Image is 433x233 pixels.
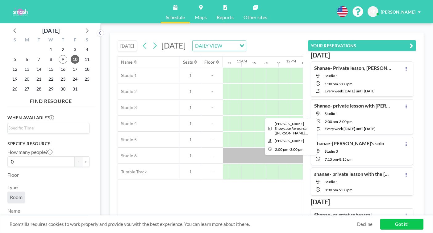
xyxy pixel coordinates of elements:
span: - [338,157,339,162]
span: 1 [180,137,201,142]
span: Haley Johnson [275,138,304,143]
span: Saturday, October 4, 2025 [83,45,91,54]
span: - [338,119,339,124]
div: Name [121,59,132,65]
span: - [201,137,223,142]
div: 30 [264,61,268,65]
div: W [45,36,57,44]
span: - [338,188,339,192]
span: Thursday, October 2, 2025 [59,45,67,54]
span: 1:00 PM [325,82,338,86]
span: Studio 1 [118,73,137,78]
button: [DATE] [118,40,137,51]
div: Search for option [8,123,89,133]
span: 1 [180,105,201,110]
span: Tuesday, October 7, 2025 [35,55,43,64]
span: Monday, October 27, 2025 [23,85,31,93]
span: Roomzilla requires cookies to work properly and provide you with the best experience. You can lea... [10,221,357,227]
label: Type [7,184,18,190]
span: Studio 5 [118,137,137,142]
span: 1 [180,121,201,126]
span: 9:30 PM [339,188,352,192]
div: 15 [252,61,256,65]
div: T [57,36,69,44]
span: Studio 3 [118,105,137,110]
span: 2:00 PM [325,119,338,124]
span: [DATE] [161,41,186,50]
a: Got it! [380,219,423,230]
span: 1 [180,73,201,78]
span: Wednesday, October 1, 2025 [47,45,55,54]
span: Friday, October 17, 2025 [71,65,79,74]
div: S [9,36,21,44]
h3: [DATE] [311,198,413,206]
div: T [33,36,45,44]
span: 8:15 PM [339,157,352,162]
span: Studio 3 [325,149,338,154]
span: Studio 1 [325,111,338,116]
span: 8:30 PM [325,188,338,192]
div: 15 [302,61,305,65]
h4: Shanae- private lesson with [PERSON_NAME] [314,103,391,109]
div: [DATE] [42,26,60,35]
span: Friday, October 31, 2025 [71,85,79,93]
span: Monday, October 20, 2025 [23,75,31,83]
label: Floor [7,172,19,178]
img: organization-logo [10,6,31,18]
h4: FIND RESOURCE [7,95,94,104]
div: Search for option [193,40,246,51]
div: 12PM [286,59,296,63]
span: Monday, October 13, 2025 [23,65,31,74]
span: 2:00 PM [339,82,352,86]
span: Tuesday, October 14, 2025 [35,65,43,74]
span: Wednesday, October 8, 2025 [47,55,55,64]
div: Floor [204,59,215,65]
span: 7:15 PM [325,157,338,162]
span: 2:00 PM [275,147,288,152]
span: Thursday, October 30, 2025 [59,85,67,93]
span: - [201,105,223,110]
span: Friday, October 3, 2025 [71,45,79,54]
span: Schedule [166,15,185,20]
input: Search for option [224,42,236,50]
div: S [81,36,93,44]
div: Seats [183,59,193,65]
h4: Shanae-[PERSON_NAME]'s solo [314,140,384,146]
span: 1 [180,153,201,159]
button: - [75,156,82,167]
input: Search for option [8,125,86,131]
span: Studio 4 [118,121,137,126]
span: Tuesday, October 21, 2025 [35,75,43,83]
label: How many people? [7,149,52,155]
span: Other sites [244,15,267,20]
span: 3:00 PM [339,119,352,124]
span: - [201,169,223,175]
span: Saturday, October 25, 2025 [83,75,91,83]
span: Thursday, October 23, 2025 [59,75,67,83]
span: Wednesday, October 29, 2025 [47,85,55,93]
span: Studio 1 [325,74,338,78]
span: Room [10,194,23,200]
h4: Shanae- Private lesson, [PERSON_NAME] [314,65,391,71]
span: Tumble Track [118,169,147,175]
button: YOUR RESERVATIONS [308,40,416,51]
h4: shanae- private lesson with the [PERSON_NAME] sisters [314,171,391,177]
span: - [338,82,339,86]
span: - [201,73,223,78]
span: Saturday, October 18, 2025 [83,65,91,74]
span: Sunday, October 5, 2025 [10,55,19,64]
span: Thursday, October 9, 2025 [59,55,67,64]
span: 3:00 PM [290,147,303,152]
span: Friday, October 24, 2025 [71,75,79,83]
a: here. [239,221,250,227]
span: every week [DATE] until [DATE] [325,89,376,93]
span: DAILY VIEW [194,42,223,50]
span: Sunday, October 19, 2025 [10,75,19,83]
span: Haley Showcase Rehearsal (Sophia DeGuzman solo) [275,121,308,135]
div: 11AM [237,59,247,63]
span: Tuesday, October 28, 2025 [35,85,43,93]
span: - [289,147,290,152]
span: - [201,153,223,159]
h3: Specify resource [7,141,90,146]
span: 1 [180,89,201,94]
